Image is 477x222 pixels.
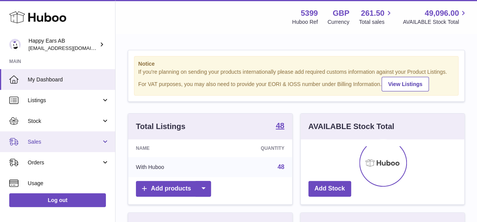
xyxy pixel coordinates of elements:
span: Listings [28,97,101,104]
span: AVAILABLE Stock Total [403,18,468,26]
span: Usage [28,180,109,187]
span: [EMAIL_ADDRESS][DOMAIN_NAME] [28,45,113,51]
span: Sales [28,138,101,146]
span: Orders [28,159,101,166]
div: Huboo Ref [292,18,318,26]
span: Stock [28,118,101,125]
strong: GBP [333,8,349,18]
h3: Total Listings [136,121,186,132]
a: 48 [276,122,284,131]
div: Happy Ears AB [28,37,98,52]
a: Log out [9,193,106,207]
a: Add Stock [308,181,351,197]
a: 261.50 Total sales [359,8,393,26]
span: Total sales [359,18,393,26]
span: 49,096.00 [425,8,459,18]
strong: 5399 [301,8,318,18]
div: Currency [328,18,350,26]
span: My Dashboard [28,76,109,83]
div: If you're planning on sending your products internationally please add required customs informati... [138,68,454,91]
a: 48 [278,164,285,170]
td: With Huboo [128,157,214,177]
strong: 48 [276,122,284,129]
a: 49,096.00 AVAILABLE Stock Total [403,8,468,26]
a: Add products [136,181,211,197]
th: Name [128,139,214,157]
a: View Listings [382,77,429,91]
th: Quantity [214,139,292,157]
span: 261.50 [361,8,384,18]
strong: Notice [138,60,454,68]
img: 3pl@happyearsearplugs.com [9,39,21,50]
h3: AVAILABLE Stock Total [308,121,394,132]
